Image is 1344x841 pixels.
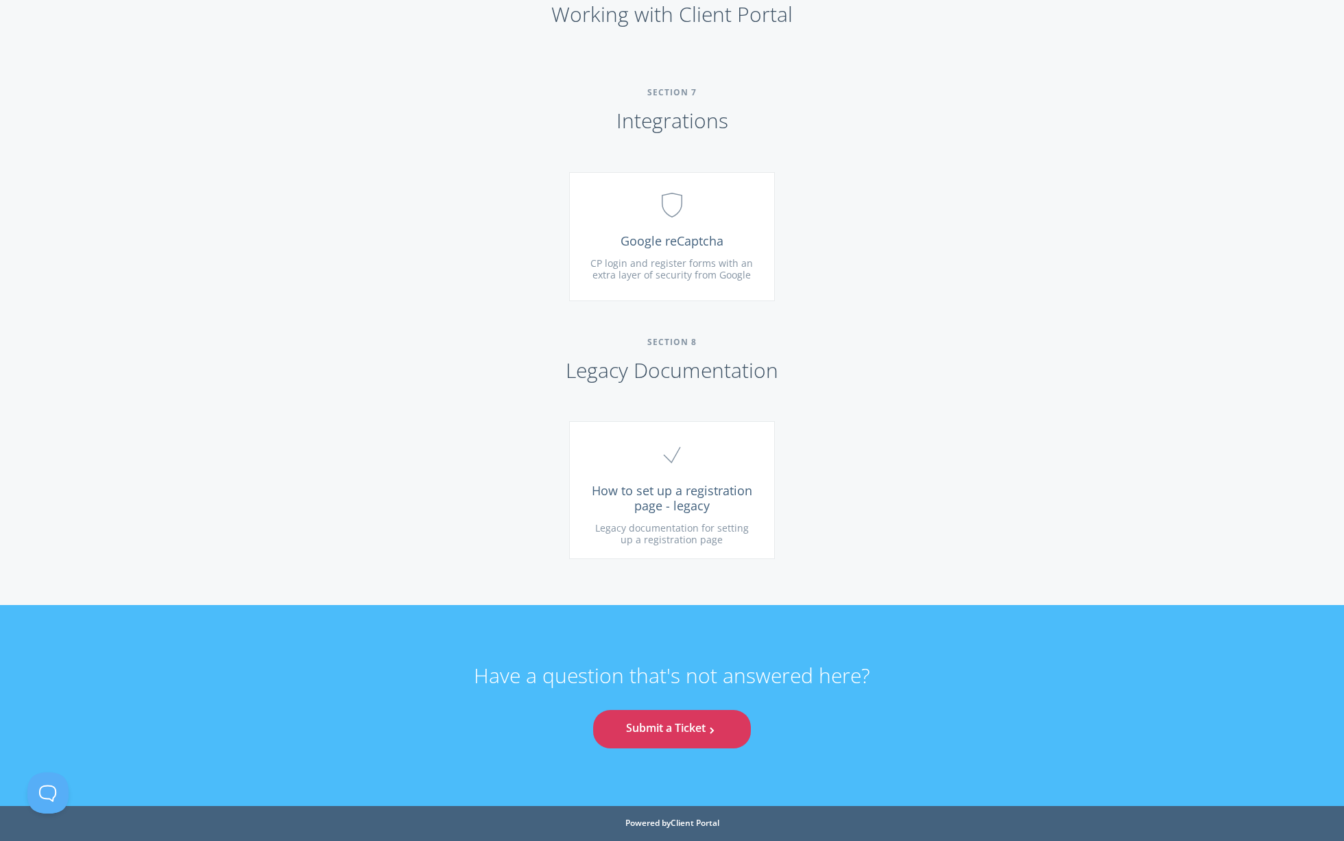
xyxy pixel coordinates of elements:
iframe: Toggle Customer Support [27,772,69,814]
p: Have a question that's not answered here? [474,663,870,711]
span: Legacy documentation for setting up a registration page [595,521,749,547]
span: Google reCaptcha [590,233,754,249]
span: How to set up a registration page - legacy [590,483,754,514]
span: CP login and register forms with an extra layer of security from Google [590,257,753,282]
a: Client Portal [671,817,719,829]
a: Submit a Ticket [593,710,751,748]
a: Google reCaptcha CP login and register forms with an extra layer of security from Google [569,172,776,301]
a: How to set up a registration page - legacy Legacy documentation for setting up a registration page [569,421,776,559]
li: Powered by [625,819,719,827]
